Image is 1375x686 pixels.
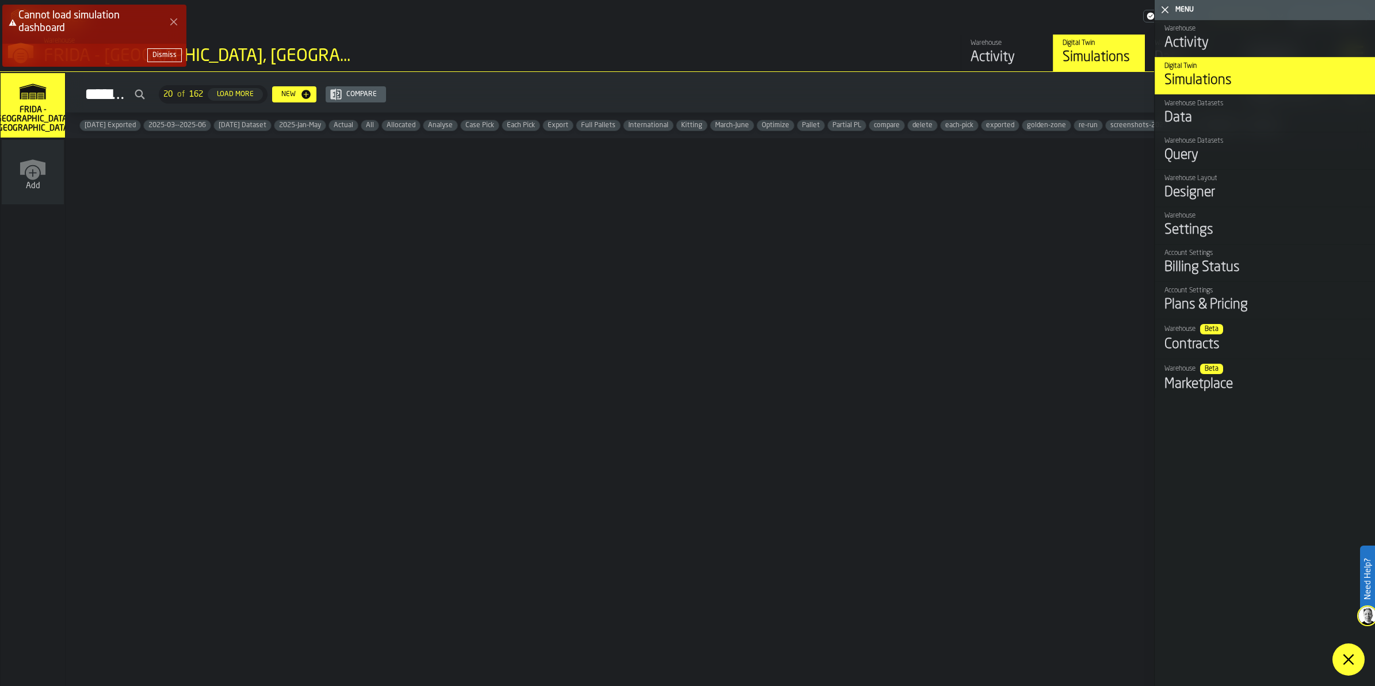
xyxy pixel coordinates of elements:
[2,140,64,207] a: link-to-/wh/new
[274,121,326,129] span: 2025-Jan-May
[154,85,272,104] div: ButtonLoadMore-Load More-Prev-First-Last
[828,121,866,129] span: Partial PL
[152,51,177,59] div: Dismiss
[277,90,300,98] div: New
[144,121,211,129] span: 2025-03--2025-06
[711,121,754,129] span: March-June
[461,121,499,129] span: Case Pick
[1361,547,1374,611] label: Need Help?
[329,121,358,129] span: Actual
[908,121,937,129] span: delete
[208,88,263,101] button: button-Load More
[502,121,540,129] span: Each Pick
[272,86,316,102] button: button-New
[147,48,182,62] button: button-
[342,90,381,98] div: Compare
[1,73,65,140] a: link-to-/wh/i/6dbb1d82-3db7-4128-8c89-fa256cbecc9a/simulations
[624,121,673,129] span: International
[26,181,40,190] span: Add
[423,121,457,129] span: Analyse
[1022,121,1071,129] span: golden-zone
[1074,121,1102,129] span: re-run
[869,121,904,129] span: compare
[326,86,386,102] button: button-Compare
[1106,121,1193,129] span: screenshots-2025-01-17
[1117,223,1375,686] iframe: Chat Widget
[166,14,182,30] button: Close Error
[382,121,420,129] span: Allocated
[361,121,379,129] span: All
[177,90,185,99] span: of
[576,121,620,129] span: Full Pallets
[757,121,794,129] span: Optimize
[189,90,203,99] span: 162
[981,121,1019,129] span: exported
[677,121,707,129] span: Kitting
[797,121,824,129] span: Pallet
[163,90,173,99] span: 20
[941,121,978,129] span: each-pick
[212,90,258,98] div: Load More
[543,121,573,129] span: Export
[66,72,1375,113] h2: button-Simulations
[214,121,271,129] span: 2025-04-18 Dataset
[80,121,140,129] span: 2024/08/01 Exported
[18,10,120,33] span: Cannot load simulation dashboard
